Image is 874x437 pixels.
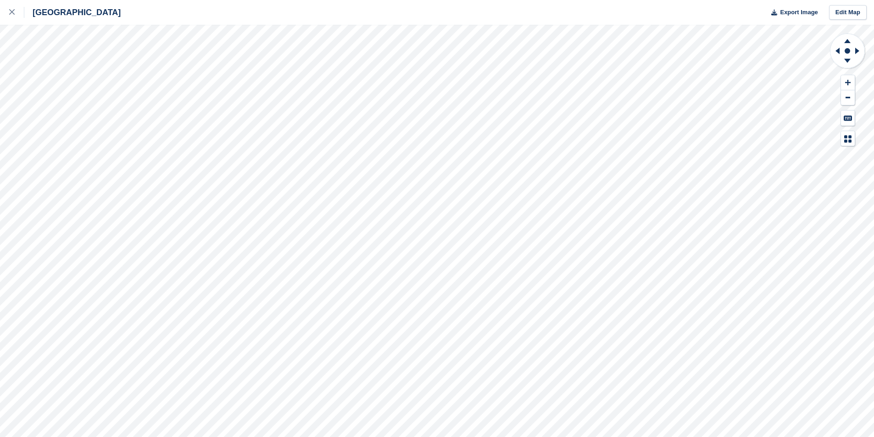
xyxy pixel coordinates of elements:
button: Zoom Out [841,90,855,105]
a: Edit Map [829,5,867,20]
span: Export Image [780,8,818,17]
button: Export Image [766,5,818,20]
button: Zoom In [841,75,855,90]
div: [GEOGRAPHIC_DATA] [24,7,121,18]
button: Map Legend [841,131,855,146]
button: Keyboard Shortcuts [841,111,855,126]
